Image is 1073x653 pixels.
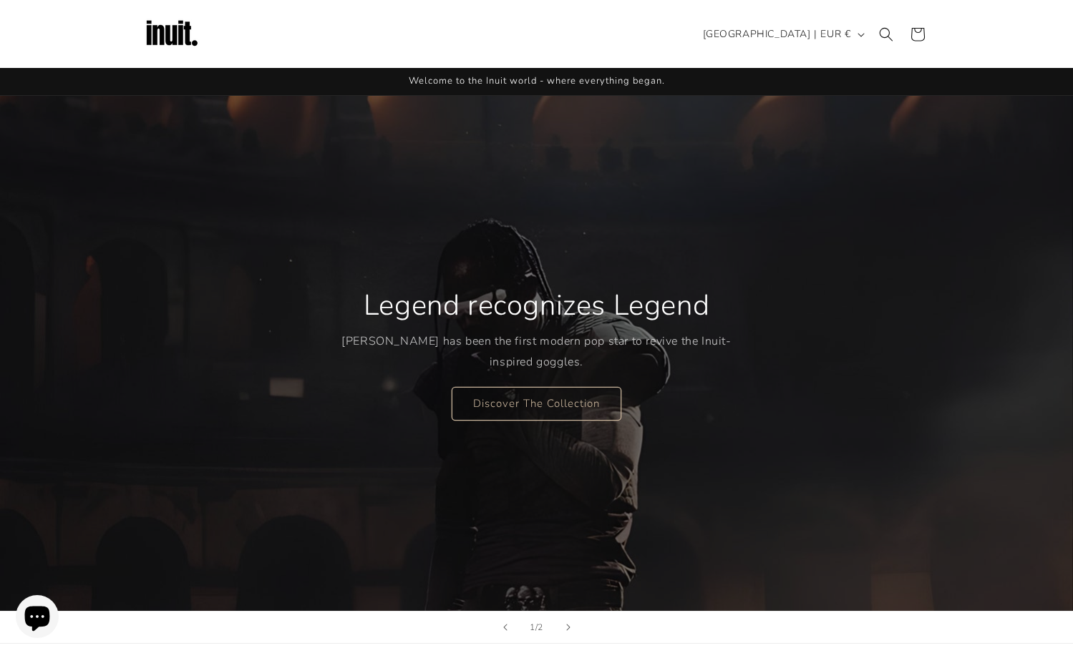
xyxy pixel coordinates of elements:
span: 1 [530,620,535,634]
span: [GEOGRAPHIC_DATA] | EUR € [703,26,851,41]
h2: Legend recognizes Legend [364,287,709,324]
button: Next slide [553,612,584,643]
button: Previous slide [490,612,521,643]
div: Announcement [143,68,931,95]
inbox-online-store-chat: Shopify online store chat [11,595,63,642]
img: Inuit Logo [143,6,200,63]
button: [GEOGRAPHIC_DATA] | EUR € [694,21,870,48]
span: 2 [538,620,543,634]
p: [PERSON_NAME] has been the first modern pop star to revive the Inuit-inspired goggles. [341,331,732,373]
span: Welcome to the Inuit world - where everything began. [409,74,665,87]
a: Discover The Collection [452,386,621,420]
span: / [535,620,538,634]
summary: Search [870,19,902,50]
